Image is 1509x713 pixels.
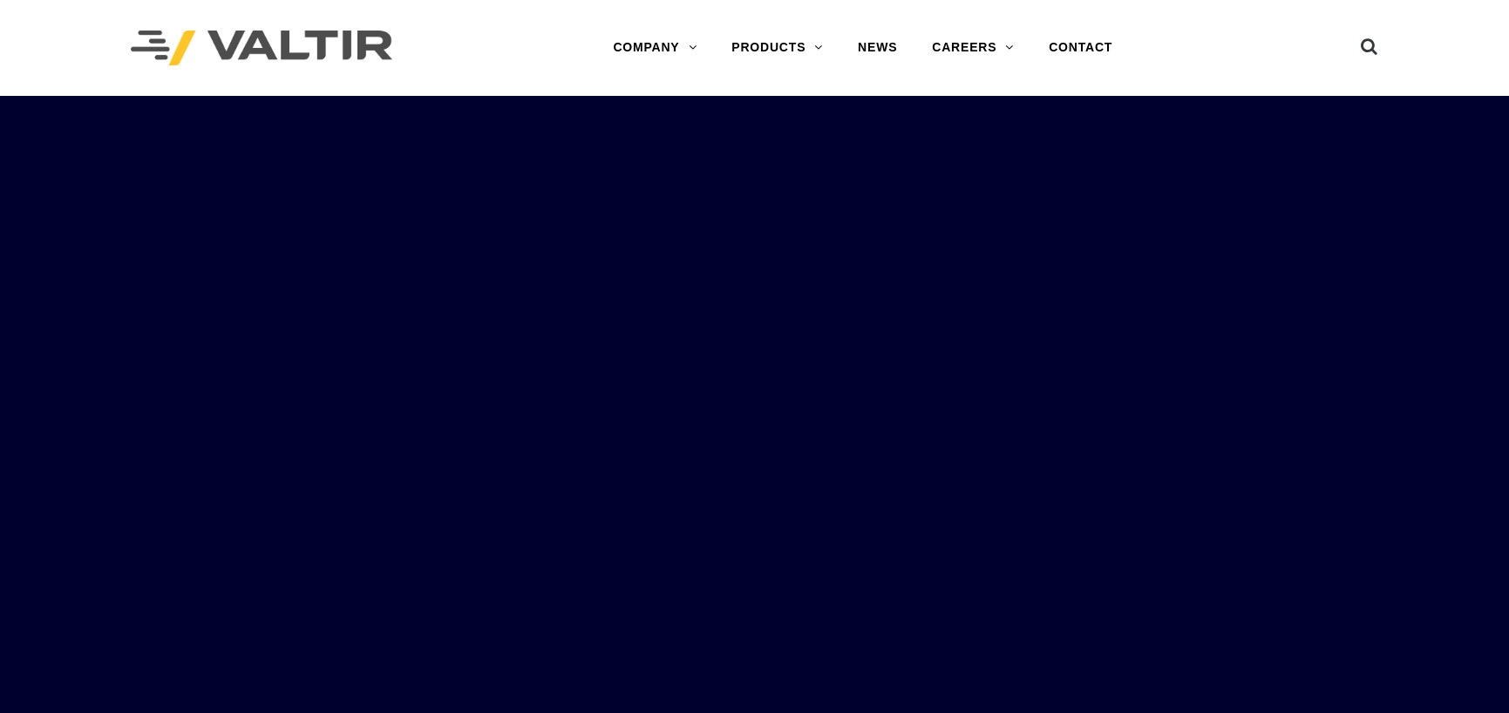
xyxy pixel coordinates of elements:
[714,31,840,65] a: PRODUCTS
[131,31,392,66] img: Valtir
[595,31,714,65] a: COMPANY
[1031,31,1130,65] a: CONTACT
[914,31,1031,65] a: CAREERS
[840,31,914,65] a: NEWS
